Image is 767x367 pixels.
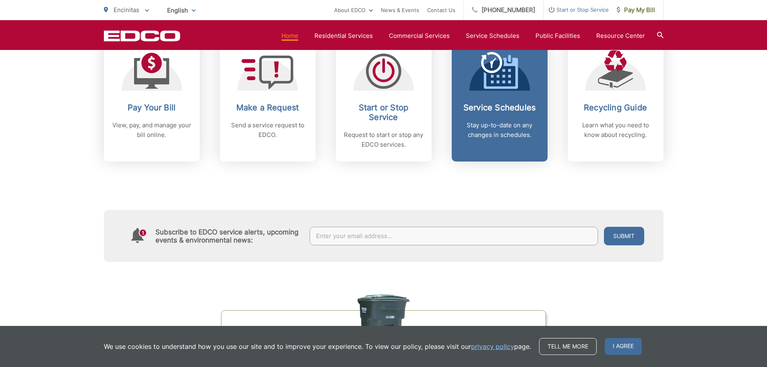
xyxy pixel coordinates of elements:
[535,31,580,41] a: Public Facilities
[112,120,192,140] p: View, pay, and manage your bill online.
[155,228,302,244] h4: Subscribe to EDCO service alerts, upcoming events & environmental news:
[596,31,645,41] a: Resource Center
[104,342,531,351] p: We use cookies to understand how you use our site and to improve your experience. To view our pol...
[344,130,424,149] p: Request to start or stop any EDCO services.
[576,120,655,140] p: Learn what you need to know about recycling.
[161,3,202,17] span: English
[310,227,598,245] input: Enter your email address...
[112,103,192,112] h2: Pay Your Bill
[568,38,664,162] a: Recycling Guide Learn what you need to know about recycling.
[334,5,373,15] a: About EDCO
[381,5,419,15] a: News & Events
[314,31,373,41] a: Residential Services
[605,338,642,355] span: I agree
[114,6,139,14] span: Encinitas
[104,30,180,41] a: EDCD logo. Return to the homepage.
[104,38,200,162] a: Pay Your Bill View, pay, and manage your bill online.
[604,227,644,245] button: Submit
[344,103,424,122] h2: Start or Stop Service
[452,38,548,162] a: Service Schedules Stay up-to-date on any changes in schedules.
[617,5,655,15] span: Pay My Bill
[460,103,540,112] h2: Service Schedules
[539,338,597,355] a: Tell me more
[460,120,540,140] p: Stay up-to-date on any changes in schedules.
[466,31,519,41] a: Service Schedules
[471,342,514,351] a: privacy policy
[228,120,308,140] p: Send a service request to EDCO.
[389,31,450,41] a: Commercial Services
[576,103,655,112] h2: Recycling Guide
[281,31,298,41] a: Home
[228,103,308,112] h2: Make a Request
[427,5,455,15] a: Contact Us
[220,38,316,162] a: Make a Request Send a service request to EDCO.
